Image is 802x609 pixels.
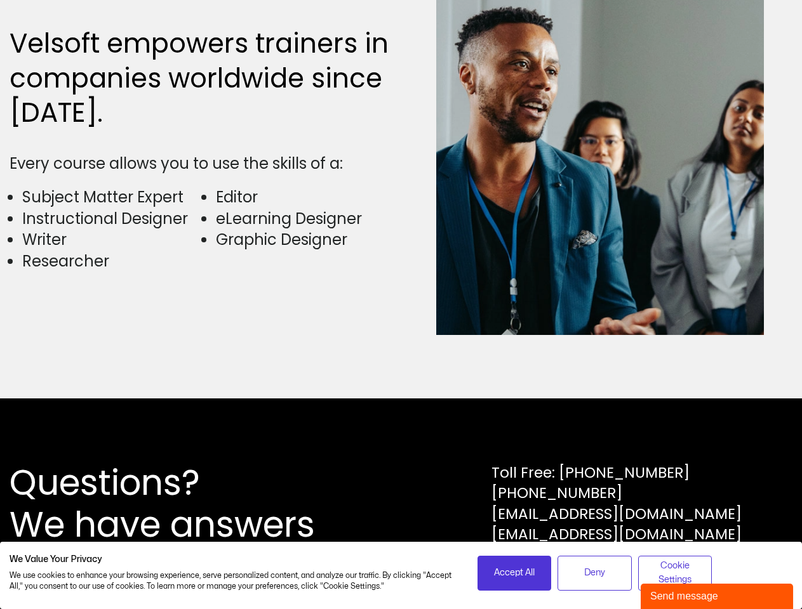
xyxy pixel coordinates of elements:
[558,556,632,591] button: Deny all cookies
[641,581,796,609] iframe: chat widget
[10,554,458,565] h2: We Value Your Privacy
[584,566,605,580] span: Deny
[491,462,742,544] div: Toll Free: [PHONE_NUMBER] [PHONE_NUMBER] [EMAIL_ADDRESS][DOMAIN_NAME] [EMAIL_ADDRESS][DOMAIN_NAME]
[10,570,458,592] p: We use cookies to enhance your browsing experience, serve personalized content, and analyze our t...
[638,556,712,591] button: Adjust cookie preferences
[22,251,201,272] li: Researcher
[646,559,704,587] span: Cookie Settings
[494,566,535,580] span: Accept All
[10,462,361,546] h2: Questions? We have answers
[216,208,394,230] li: eLearning Designer
[22,187,201,208] li: Subject Matter Expert
[10,153,395,174] div: Every course allows you to use the skills of a:
[478,556,552,591] button: Accept all cookies
[22,229,201,251] li: Writer
[10,27,395,131] h2: Velsoft empowers trainers in companies worldwide since [DATE].
[216,187,394,208] li: Editor
[22,208,201,230] li: Instructional Designer
[216,229,394,251] li: Graphic Designer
